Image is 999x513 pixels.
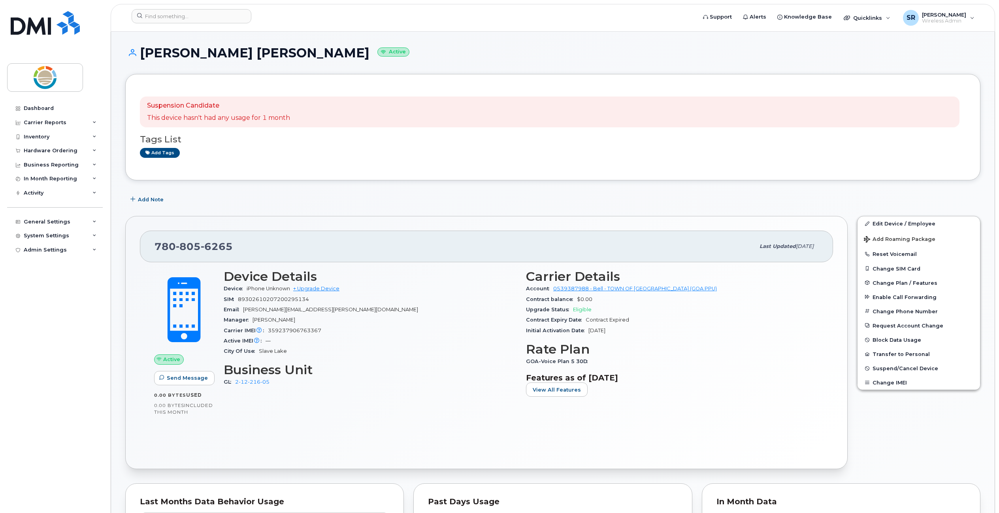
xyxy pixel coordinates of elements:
button: Change IMEI [858,375,980,390]
span: 0.00 Bytes [154,403,184,408]
span: iPhone Unknown [247,286,290,292]
span: GOA-Voice Plan 5 30D [526,358,592,364]
div: In Month Data [716,498,966,506]
button: Suspend/Cancel Device [858,361,980,375]
span: Upgrade Status [526,307,573,312]
span: [PERSON_NAME][EMAIL_ADDRESS][PERSON_NAME][DOMAIN_NAME] [243,307,418,312]
div: Past Days Usage [428,498,677,506]
span: 805 [176,240,201,252]
span: Add Note [138,196,164,203]
span: Suspend/Cancel Device [873,365,938,371]
span: Email [224,307,243,312]
span: Change Plan / Features [873,280,937,286]
a: 0539387988 - Bell - TOWN OF [GEOGRAPHIC_DATA] (GOA PPU) [553,286,717,292]
a: Add tags [140,148,180,158]
span: 780 [155,240,233,252]
small: Active [377,47,409,57]
button: Request Account Change [858,318,980,333]
span: Active IMEI [224,338,266,344]
p: Suspension Candidate [147,101,290,110]
h3: Carrier Details [526,269,819,284]
span: [DATE] [796,243,814,249]
span: 359237906763367 [268,327,321,333]
button: View All Features [526,382,588,397]
div: Last Months Data Behavior Usage [140,498,389,506]
h3: Business Unit [224,363,516,377]
span: Add Roaming Package [864,236,935,244]
span: Device [224,286,247,292]
button: Block Data Usage [858,333,980,347]
h1: [PERSON_NAME] [PERSON_NAME] [125,46,980,60]
h3: Device Details [224,269,516,284]
span: GL [224,379,235,385]
span: Initial Activation Date [526,327,588,333]
span: Manager [224,317,253,323]
h3: Features as of [DATE] [526,373,819,382]
a: + Upgrade Device [293,286,339,292]
button: Transfer to Personal [858,347,980,361]
span: SIM [224,296,238,302]
span: Enable Call Forwarding [873,294,937,300]
span: Carrier IMEI [224,327,268,333]
span: Send Message [167,374,208,382]
button: Change Phone Number [858,304,980,318]
span: 0.00 Bytes [154,392,186,398]
h3: Rate Plan [526,342,819,356]
span: View All Features [533,386,581,394]
button: Add Roaming Package [858,231,980,247]
button: Change Plan / Features [858,276,980,290]
a: 2-12-216-05 [235,379,270,385]
span: — [266,338,271,344]
span: City Of Use [224,348,259,354]
button: Add Note [125,192,170,206]
span: $0.00 [577,296,592,302]
span: [DATE] [588,327,605,333]
span: Account [526,286,553,292]
span: Contract Expiry Date [526,317,586,323]
button: Change SIM Card [858,261,980,276]
h3: Tags List [140,134,966,144]
button: Reset Voicemail [858,247,980,261]
button: Enable Call Forwarding [858,290,980,304]
button: Send Message [154,371,215,385]
span: 6265 [201,240,233,252]
span: Active [163,356,180,363]
span: Eligible [573,307,592,312]
a: Edit Device / Employee [858,216,980,231]
span: Slave Lake [259,348,287,354]
span: used [186,392,202,398]
span: 89302610207200295134 [238,296,309,302]
span: Contract balance [526,296,577,302]
span: Last updated [760,243,796,249]
span: [PERSON_NAME] [253,317,295,323]
p: This device hasn't had any usage for 1 month [147,114,290,123]
span: Contract Expired [586,317,629,323]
